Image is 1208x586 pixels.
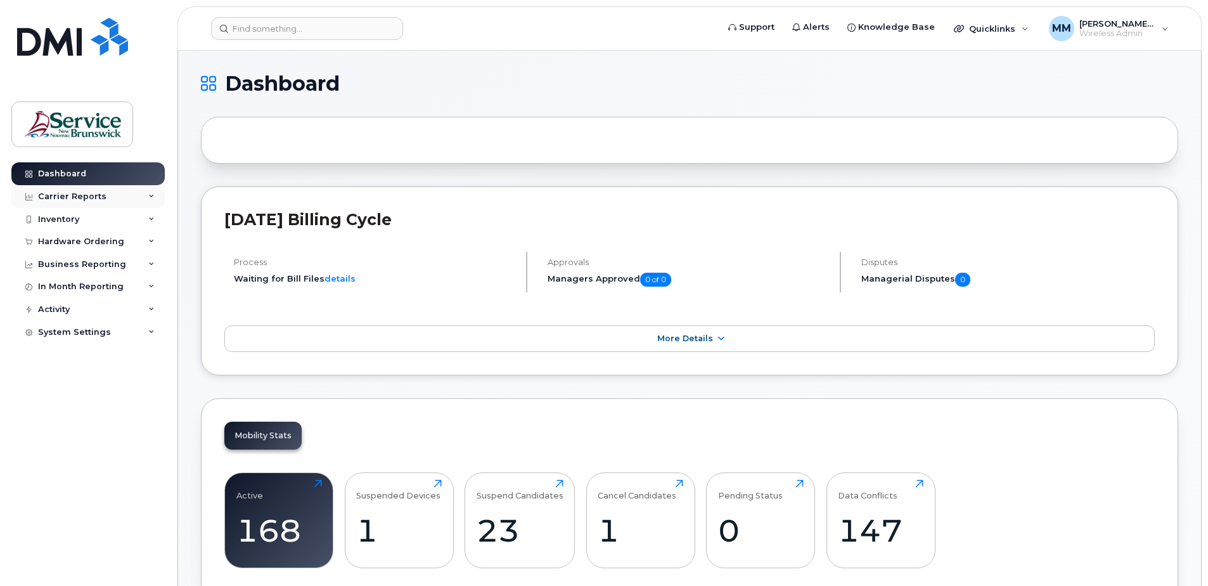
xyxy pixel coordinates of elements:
[861,273,1155,287] h5: Managerial Disputes
[598,479,676,500] div: Cancel Candidates
[224,210,1155,229] h2: [DATE] Billing Cycle
[236,479,322,561] a: Active168
[234,257,515,267] h4: Process
[225,74,340,93] span: Dashboard
[718,479,804,561] a: Pending Status0
[955,273,970,287] span: 0
[598,479,683,561] a: Cancel Candidates1
[356,512,442,549] div: 1
[548,257,829,267] h4: Approvals
[477,479,563,500] div: Suspend Candidates
[236,512,322,549] div: 168
[236,479,263,500] div: Active
[640,273,671,287] span: 0 of 0
[356,479,442,561] a: Suspended Devices1
[477,512,563,549] div: 23
[861,257,1155,267] h4: Disputes
[548,273,829,287] h5: Managers Approved
[838,479,923,561] a: Data Conflicts147
[324,273,356,283] a: details
[838,512,923,549] div: 147
[838,479,897,500] div: Data Conflicts
[598,512,683,549] div: 1
[657,334,713,343] span: More Details
[234,273,515,285] li: Waiting for Bill Files
[718,479,783,500] div: Pending Status
[718,512,804,549] div: 0
[477,479,563,561] a: Suspend Candidates23
[356,479,440,500] div: Suspended Devices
